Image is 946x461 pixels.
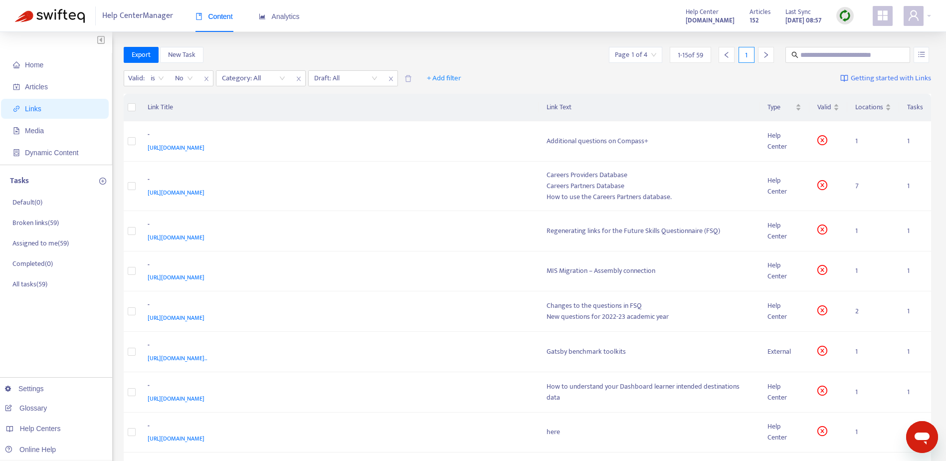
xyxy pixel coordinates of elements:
span: 1 - 15 of 59 [678,50,703,60]
div: Help Center [767,175,801,197]
a: Glossary [5,404,47,412]
div: Changes to the questions in FSQ [547,300,752,311]
span: Dynamic Content [25,149,78,157]
span: book [195,13,202,20]
button: unordered-list [914,47,929,63]
span: Home [25,61,43,69]
td: 1 [899,372,931,413]
span: [URL][DOMAIN_NAME] [148,272,204,282]
div: here [547,427,752,438]
span: close-circle [817,135,827,145]
div: - [148,129,527,142]
p: All tasks ( 59 ) [12,279,47,289]
button: + Add filter [419,70,469,86]
span: Links [25,105,41,113]
span: close-circle [817,386,827,396]
td: 1 [847,251,899,292]
a: [DOMAIN_NAME] [686,14,735,26]
div: Help Center [767,421,801,443]
span: close-circle [817,180,827,190]
span: Type [767,102,793,113]
div: Gatsby benchmark toolkits [547,346,752,357]
td: 7 [847,162,899,211]
td: 1 [847,211,899,251]
span: close-circle [817,225,827,234]
div: 1 [739,47,755,63]
th: Link Text [539,94,760,121]
div: How to use the Careers Partners database. [547,192,752,203]
span: is [151,71,164,86]
div: New questions for 2022-23 academic year [547,311,752,322]
span: close-circle [817,426,827,436]
img: Swifteq [15,9,85,23]
div: Help Center [767,220,801,242]
span: + Add filter [427,72,461,84]
div: - [148,219,527,232]
span: [URL][DOMAIN_NAME] [148,313,204,323]
td: 1 [899,162,931,211]
span: close-circle [817,265,827,275]
td: 1 [847,413,899,453]
span: area-chart [259,13,266,20]
div: Careers Partners Database [547,181,752,192]
span: link [13,105,20,112]
strong: 152 [750,15,758,26]
td: 1 [847,121,899,162]
span: Valid [817,102,831,113]
span: close-circle [817,305,827,315]
span: home [13,61,20,68]
span: close [384,73,397,85]
span: container [13,149,20,156]
div: Help Center [767,381,801,403]
a: Getting started with Links [840,70,931,86]
div: - [148,421,527,434]
span: [URL][DOMAIN_NAME] [148,434,204,444]
span: Locations [855,102,883,113]
strong: [DOMAIN_NAME] [686,15,735,26]
span: Analytics [259,12,300,20]
div: Help Center [767,300,801,322]
span: Last Sync [785,6,811,17]
span: Media [25,127,44,135]
td: 1 [899,121,931,162]
div: Additional questions on Compass+ [547,136,752,147]
span: [URL][DOMAIN_NAME].. [148,353,207,363]
span: close [200,73,213,85]
td: 1 [899,332,931,372]
span: plus-circle [99,178,106,185]
span: close-circle [817,346,827,356]
span: appstore [877,9,889,21]
p: Broken links ( 59 ) [12,218,59,228]
button: Export [124,47,159,63]
td: 2 [847,291,899,332]
strong: [DATE] 08:57 [785,15,821,26]
a: Settings [5,385,44,393]
a: Online Help [5,446,56,454]
span: No [175,71,193,86]
div: - [148,259,527,272]
span: right [762,51,769,58]
span: [URL][DOMAIN_NAME] [148,394,204,404]
span: [URL][DOMAIN_NAME] [148,232,204,242]
td: 1 [847,332,899,372]
button: New Task [160,47,203,63]
th: Valid [809,94,847,121]
td: 1 [847,372,899,413]
span: Export [132,49,151,60]
div: Regenerating links for the Future Skills Questionnaire (FSQ) [547,226,752,236]
div: - [148,174,527,187]
th: Tasks [899,94,931,121]
img: image-link [840,74,848,82]
p: Default ( 0 ) [12,197,42,208]
p: Assigned to me ( 59 ) [12,238,69,248]
th: Link Title [140,94,539,121]
span: file-image [13,127,20,134]
span: Help Centers [20,425,61,433]
div: Help Center [767,130,801,152]
span: Content [195,12,233,20]
div: How to understand your Dashboard learner intended destinations data [547,381,752,403]
div: Careers Providers Database [547,170,752,181]
div: External [767,346,801,357]
span: delete [404,75,412,82]
div: Help Center [767,260,801,282]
